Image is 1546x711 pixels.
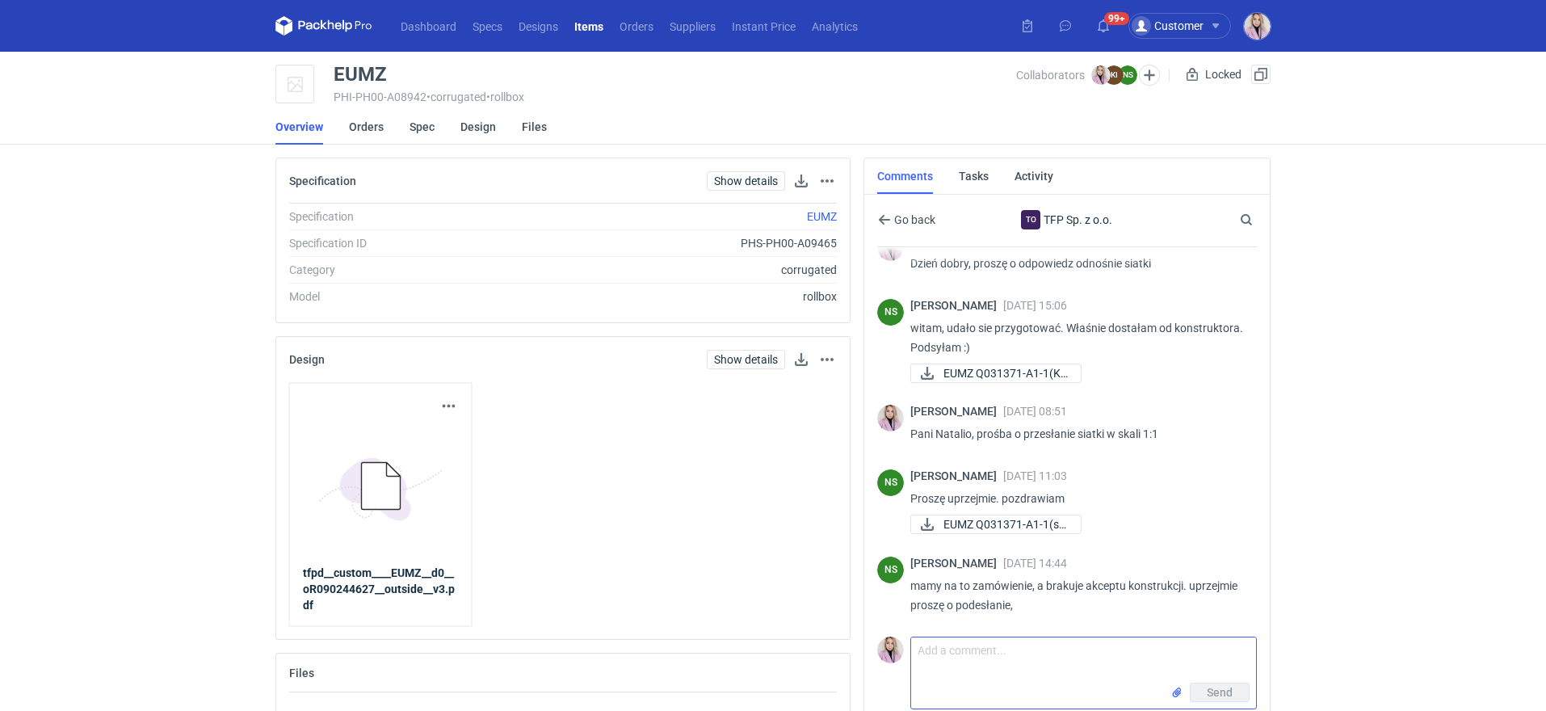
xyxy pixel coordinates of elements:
div: Model [289,288,508,305]
a: Orders [611,16,662,36]
div: EUMZ Q031371-A1-1(skala 1).pdf [910,515,1072,534]
a: Instant Price [724,16,804,36]
a: EUMZ Q031371-A1-1(sk... [910,515,1082,534]
span: [PERSON_NAME] [910,469,1003,482]
a: Orders [349,109,384,145]
span: [PERSON_NAME] [910,405,1003,418]
p: Pani Natalio, prośba o przesłanie siatki w skali 1:1 [910,424,1244,444]
figcaption: NS [877,299,904,326]
span: EUMZ Q031371-A1-1(sk... [943,515,1068,533]
p: mamy na to zamówienie, a brakuje akceptu konstrukcji. uprzejmie proszę o podesłanie, [910,576,1244,615]
div: Specification [289,208,508,225]
img: Klaudia Wiśniewska [877,234,904,261]
figcaption: KI [1104,65,1124,85]
span: • rollbox [486,90,524,103]
div: rollbox [508,288,837,305]
div: TFP Sp. z o.o. [1021,210,1040,229]
div: TFP Sp. z o.o. [989,210,1146,229]
div: PHS-PH00-A09465 [508,235,837,251]
a: Dashboard [393,16,464,36]
button: Actions [439,397,459,416]
span: [DATE] 15:06 [1003,299,1067,312]
h2: Files [289,667,314,679]
div: EUMZ [334,65,387,84]
div: Natalia Stępak [877,469,904,496]
span: EUMZ Q031371-A1-1(K)... [943,364,1068,382]
div: corrugated [508,262,837,278]
p: Proszę uprzejmie. pozdrawiam [910,489,1244,508]
button: Edit collaborators [1139,65,1160,86]
span: [DATE] 14:44 [1003,557,1067,570]
figcaption: NS [877,469,904,496]
div: Locked [1183,65,1245,84]
button: Customer [1128,13,1244,39]
figcaption: NS [877,557,904,583]
a: Design [460,109,496,145]
span: • corrugated [426,90,486,103]
button: Download design [792,350,811,369]
strong: tfpd__custom____EUMZ__d0__oR090244627__outside__v3.pdf [303,566,455,612]
a: Show details [707,171,785,191]
img: Klaudia Wiśniewska [877,637,904,663]
button: Send [1190,683,1250,702]
a: Comments [877,158,933,194]
span: Collaborators [1016,69,1085,82]
input: Search [1237,210,1288,229]
div: Category [289,262,508,278]
img: Klaudia Wiśniewska [1244,13,1271,40]
figcaption: To [1021,210,1040,229]
svg: Packhelp Pro [275,16,372,36]
button: Actions [817,171,837,191]
a: Suppliers [662,16,724,36]
h2: Specification [289,175,356,187]
a: Items [566,16,611,36]
button: Go back [877,210,936,229]
div: PHI-PH00-A08942 [334,90,1016,103]
h2: Design [289,353,325,366]
button: Actions [817,350,837,369]
span: [PERSON_NAME] [910,299,1003,312]
img: Klaudia Wiśniewska [877,405,904,431]
div: Natalia Stępak [877,557,904,583]
button: Duplicate Item [1251,65,1271,84]
div: EUMZ Q031371-A1-1(K).PDF [910,364,1072,383]
a: Activity [1015,158,1053,194]
span: [PERSON_NAME] [910,557,1003,570]
a: Specs [464,16,510,36]
p: witam, udało sie przygotować. Właśnie dostałam od konstruktora. Podsyłam :) [910,318,1244,357]
a: Analytics [804,16,866,36]
p: Dzień dobry, proszę o odpowiedz odnośnie siatki [910,254,1244,273]
div: Specification ID [289,235,508,251]
a: Tasks [959,158,989,194]
a: Files [522,109,547,145]
button: 99+ [1090,13,1116,39]
a: Overview [275,109,323,145]
img: Klaudia Wiśniewska [1091,65,1111,85]
span: [DATE] 11:03 [1003,469,1067,482]
a: Designs [510,16,566,36]
a: EUMZ [807,210,837,223]
a: EUMZ Q031371-A1-1(K)... [910,364,1082,383]
span: Send [1207,687,1233,698]
span: Go back [891,214,935,225]
button: Download specification [792,171,811,191]
span: [DATE] 08:51 [1003,405,1067,418]
a: tfpd__custom____EUMZ__d0__oR090244627__outside__v3.pdf [303,565,459,613]
a: Spec [410,109,435,145]
div: Natalia Stępak [877,299,904,326]
a: Show details [707,350,785,369]
div: Customer [1132,16,1204,36]
figcaption: NS [1118,65,1137,85]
